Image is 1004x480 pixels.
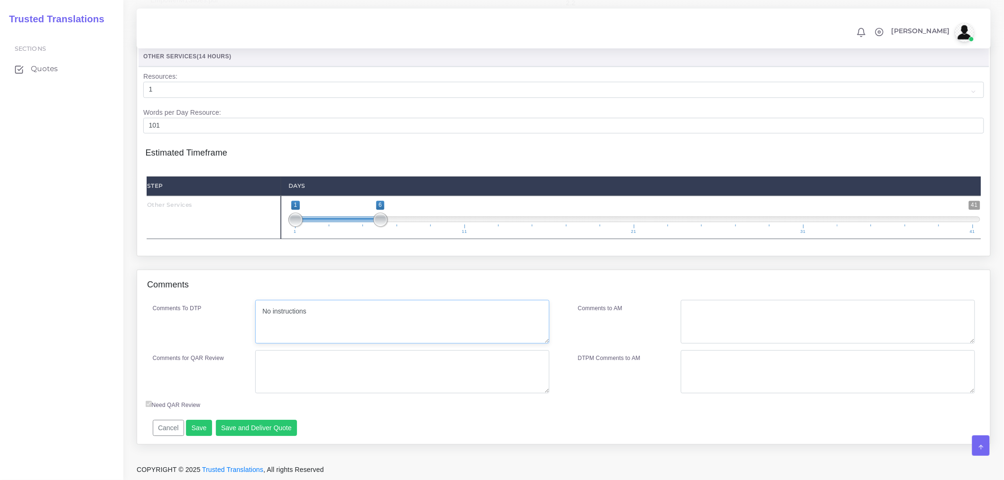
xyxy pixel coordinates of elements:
[139,47,989,66] th: Other Services
[153,424,185,431] a: Cancel
[799,230,807,234] span: 31
[969,201,980,210] span: 41
[461,230,469,234] span: 11
[263,465,324,475] span: , All rights Reserved
[146,401,201,409] label: Need QAR Review
[7,59,116,79] a: Quotes
[186,420,212,436] button: Save
[968,230,976,234] span: 41
[892,28,950,34] span: [PERSON_NAME]
[197,53,232,60] span: (14 Hours)
[137,465,324,475] span: COPYRIGHT © 2025
[153,304,202,313] label: Comments To DTP
[147,280,189,290] h4: Comments
[291,201,299,210] span: 1
[578,354,641,362] label: DTPM Comments to AM
[147,201,192,208] strong: Other Services
[153,354,224,362] label: Comments for QAR Review
[15,45,46,52] span: Sections
[139,66,989,138] td: Resources: Words per Day Resource:
[146,138,982,158] h4: Estimated Timeframe
[202,466,263,473] a: Trusted Translations
[288,182,306,189] strong: Days
[147,182,163,189] strong: Step
[153,420,185,436] button: Cancel
[216,420,297,436] button: Save and Deliver Quote
[292,230,298,234] span: 1
[2,11,104,27] a: Trusted Translations
[630,230,638,234] span: 21
[146,401,152,407] input: Need QAR Review
[887,23,977,42] a: [PERSON_NAME]avatar
[376,201,384,210] span: 6
[31,64,58,74] span: Quotes
[955,23,974,42] img: avatar
[578,304,623,313] label: Comments to AM
[2,13,104,25] h2: Trusted Translations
